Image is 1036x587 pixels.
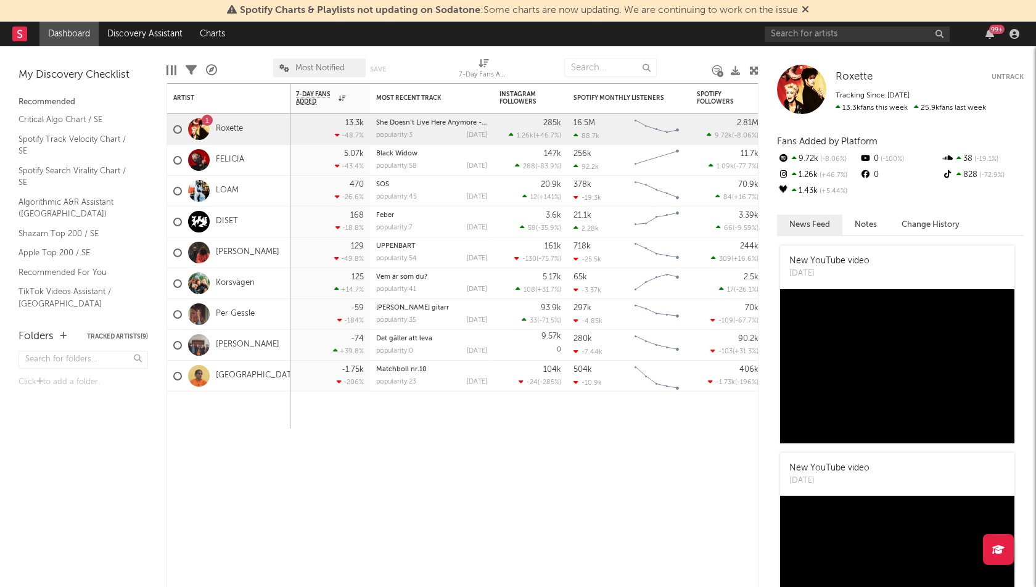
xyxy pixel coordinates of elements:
[727,287,734,293] span: 17
[351,242,364,250] div: 129
[459,68,508,83] div: 7-Day Fans Added (7-Day Fans Added)
[836,104,908,112] span: 13.3k fans this week
[467,163,487,170] div: [DATE]
[522,193,561,201] div: ( )
[802,6,809,15] span: Dismiss
[734,194,757,201] span: +16.7 %
[538,225,559,232] span: -35.9 %
[777,137,878,146] span: Fans Added by Platform
[573,366,592,374] div: 504k
[376,243,416,250] a: UPPENBART
[376,150,487,157] div: Black Widow
[335,224,364,232] div: -18.8 %
[99,22,191,46] a: Discovery Assistant
[739,211,758,220] div: 3.39k
[546,211,561,220] div: 3.6k
[370,66,386,73] button: Save
[376,274,427,281] a: Vem är som du?
[573,317,602,325] div: -4.85k
[573,94,666,102] div: Spotify Monthly Listeners
[342,366,364,374] div: -1.75k
[573,224,599,232] div: 2.28k
[499,91,543,105] div: Instagram Followers
[564,59,657,77] input: Search...
[376,366,427,373] a: Matchboll nr.10
[467,132,487,139] div: [DATE]
[777,183,859,199] div: 1.43k
[334,285,364,293] div: +14.7 %
[350,181,364,189] div: 470
[710,347,758,355] div: ( )
[573,255,601,263] div: -25.5k
[879,156,904,163] span: -100 %
[977,172,1005,179] span: -72.9 %
[467,348,487,355] div: [DATE]
[789,475,869,487] div: [DATE]
[335,131,364,139] div: -48.7 %
[467,224,487,231] div: [DATE]
[39,22,99,46] a: Dashboard
[173,94,266,102] div: Artist
[18,113,136,126] a: Critical Algo Chart / SE
[537,163,559,170] span: -83.9 %
[544,150,561,158] div: 147k
[543,366,561,374] div: 104k
[376,335,432,342] a: Det gäller att leva
[541,181,561,189] div: 20.9k
[573,273,587,281] div: 65k
[736,287,757,293] span: -26.1 %
[333,347,364,355] div: +39.8 %
[191,22,234,46] a: Charts
[716,224,758,232] div: ( )
[344,150,364,158] div: 5.07k
[744,273,758,281] div: 2.5k
[216,309,255,319] a: Per Gessle
[573,150,591,158] div: 256k
[376,120,541,126] a: She Doesn’t Live Here Anymore - T&A Demo [DATE]
[530,318,537,324] span: 33
[376,366,487,373] div: Matchboll nr.10
[537,287,559,293] span: +31.7 %
[989,25,1005,34] div: 99 +
[376,212,487,219] div: Feber
[545,242,561,250] div: 161k
[337,378,364,386] div: -206 %
[629,114,684,145] svg: Chart title
[18,329,54,344] div: Folders
[376,150,417,157] a: Black Widow
[716,379,735,386] span: -1.73k
[737,379,757,386] span: -196 %
[376,243,487,250] div: UPPENBART
[376,181,487,188] div: SOS
[777,167,859,183] div: 1.26k
[859,167,941,183] div: 0
[166,52,176,88] div: Edit Columns
[629,176,684,207] svg: Chart title
[836,71,873,83] a: Roxette
[240,6,480,15] span: Spotify Charts & Playlists not updating on Sodatone
[629,237,684,268] svg: Chart title
[765,27,950,42] input: Search for artists
[467,194,487,200] div: [DATE]
[376,305,449,311] a: [PERSON_NAME] gitarr
[715,133,732,139] span: 9.72k
[942,167,1024,183] div: 828
[18,164,136,189] a: Spotify Search Virality Chart / SE
[87,334,148,340] button: Tracked Artists(9)
[629,330,684,361] svg: Chart title
[376,132,413,139] div: popularity: 3
[18,227,136,240] a: Shazam Top 200 / SE
[697,91,740,105] div: Spotify Followers
[836,92,910,99] span: Tracking Since: [DATE]
[972,156,998,163] span: -19.1 %
[527,379,538,386] span: -24
[992,71,1024,83] button: Untrack
[528,225,536,232] span: 59
[718,348,733,355] span: -103
[724,225,733,232] span: 66
[711,255,758,263] div: ( )
[629,268,684,299] svg: Chart title
[710,316,758,324] div: ( )
[467,255,487,262] div: [DATE]
[335,162,364,170] div: -43.4 %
